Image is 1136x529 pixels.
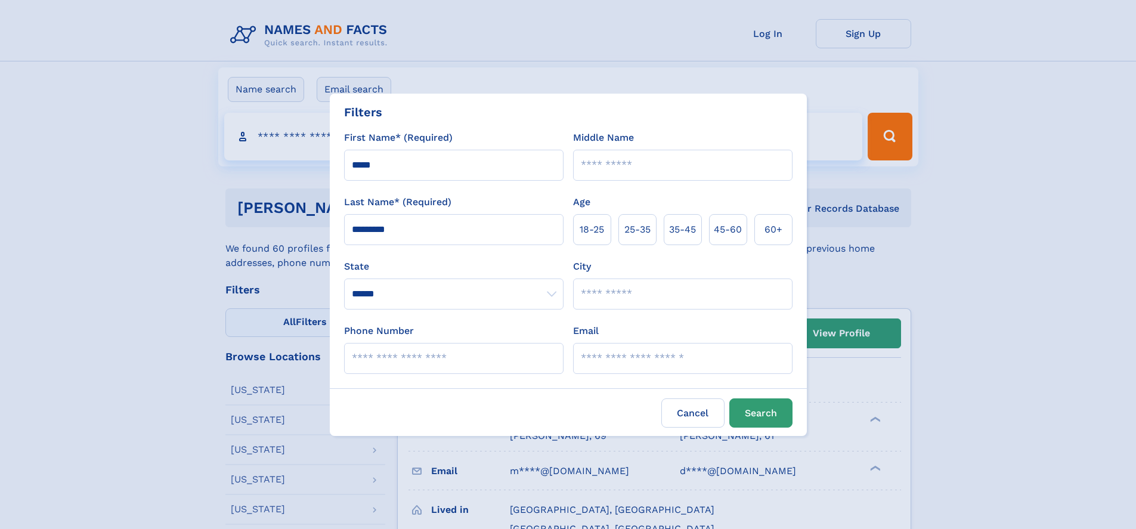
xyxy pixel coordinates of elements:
span: 25‑35 [624,222,651,237]
label: Phone Number [344,324,414,338]
label: State [344,259,564,274]
span: 45‑60 [714,222,742,237]
label: City [573,259,591,274]
button: Search [729,398,793,428]
div: Filters [344,103,382,121]
label: Last Name* (Required) [344,195,451,209]
span: 35‑45 [669,222,696,237]
label: Middle Name [573,131,634,145]
span: 60+ [764,222,782,237]
label: Cancel [661,398,725,428]
span: 18‑25 [580,222,604,237]
label: Email [573,324,599,338]
label: Age [573,195,590,209]
label: First Name* (Required) [344,131,453,145]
